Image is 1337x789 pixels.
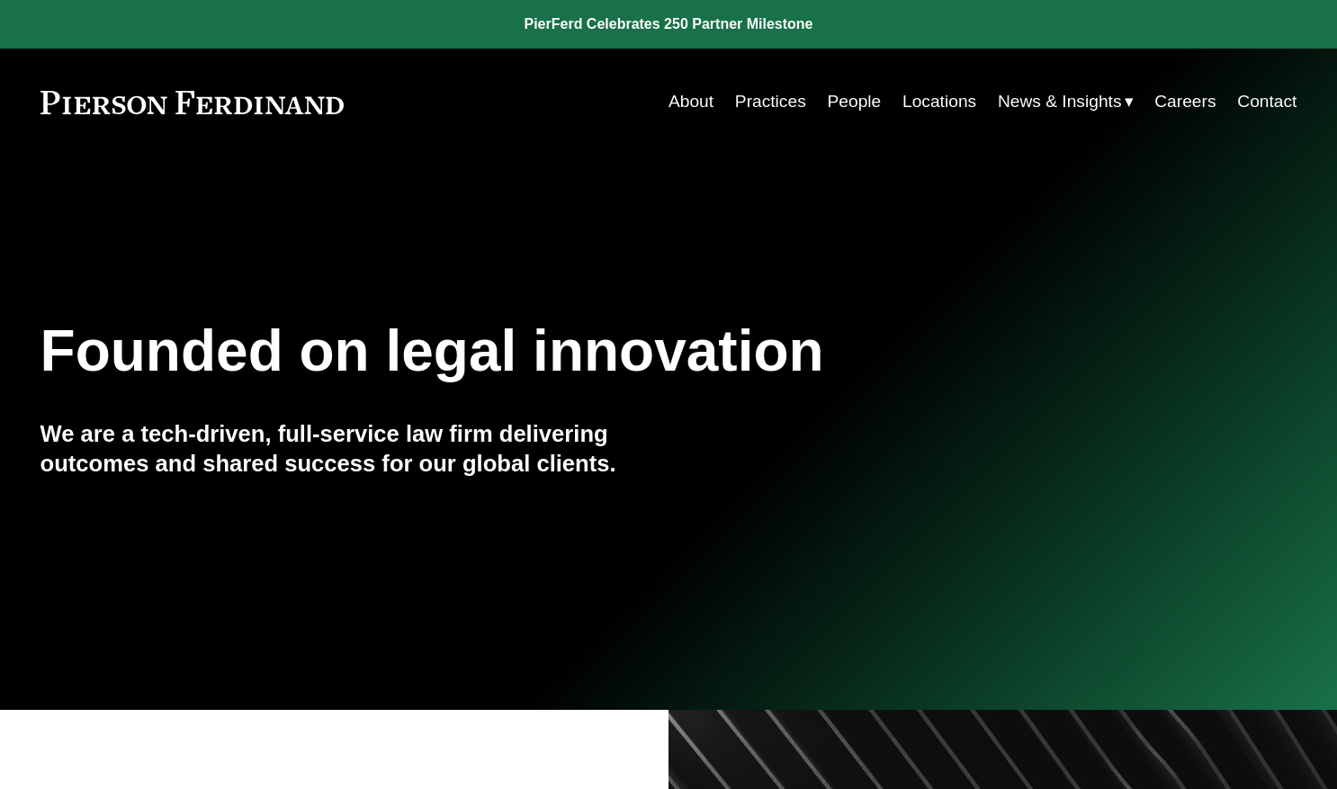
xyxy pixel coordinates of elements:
[668,85,713,119] a: About
[1237,85,1297,119] a: Contact
[828,85,882,119] a: People
[1154,85,1216,119] a: Careers
[40,419,668,478] h4: We are a tech-driven, full-service law firm delivering outcomes and shared success for our global...
[998,86,1122,118] span: News & Insights
[40,318,1088,384] h1: Founded on legal innovation
[998,85,1134,119] a: folder dropdown
[902,85,976,119] a: Locations
[735,85,806,119] a: Practices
